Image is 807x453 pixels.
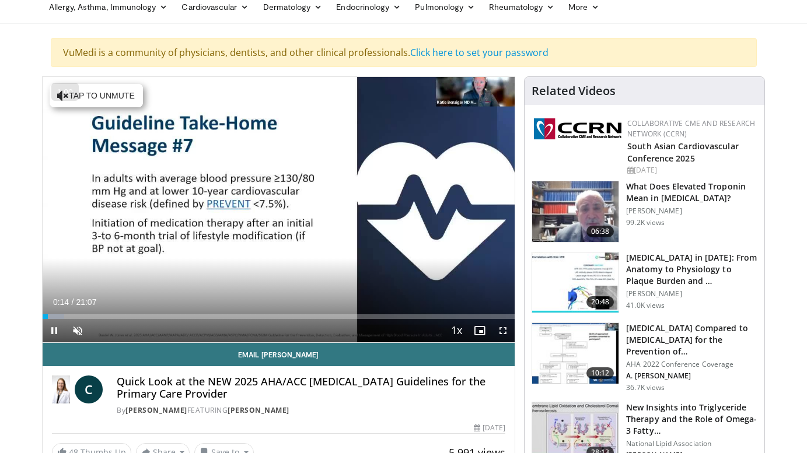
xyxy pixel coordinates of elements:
span: 21:07 [76,297,96,307]
a: [PERSON_NAME] [228,405,289,415]
img: 7c0f9b53-1609-4588-8498-7cac8464d722.150x105_q85_crop-smart_upscale.jpg [532,323,619,384]
a: Email [PERSON_NAME] [43,343,515,366]
h3: [MEDICAL_DATA] Compared to [MEDICAL_DATA] for the Prevention of… [626,322,757,357]
p: National Lipid Association [626,439,757,448]
p: 41.0K views [626,301,665,310]
p: [PERSON_NAME] [626,289,757,299]
span: / [72,297,74,307]
span: 06:38 [586,226,614,237]
p: [PERSON_NAME] [626,206,757,216]
div: [DATE] [627,165,755,175]
button: Pause [43,319,66,342]
h4: Related Videos [532,84,616,98]
p: 99.2K views [626,218,665,227]
button: Tap to unmute [50,84,143,107]
button: Unmute [66,319,89,342]
span: 20:48 [586,296,614,308]
div: Progress Bar [43,314,515,319]
p: AHA 2022 Conference Coverage [626,360,757,369]
span: 0:14 [53,297,69,307]
a: [PERSON_NAME] [125,405,187,415]
img: a04ee3ba-8487-4636-b0fb-5e8d268f3737.png.150x105_q85_autocrop_double_scale_upscale_version-0.2.png [534,118,621,139]
h3: New Insights into Triglyceride Therapy and the Role of Omega-3 Fatty… [626,402,757,437]
h4: Quick Look at the NEW 2025 AHA/ACC [MEDICAL_DATA] Guidelines for the Primary Care Provider [117,375,505,401]
span: 10:12 [586,367,614,379]
p: A. [PERSON_NAME] [626,371,757,381]
button: Playback Rate [445,319,468,342]
a: Collaborative CME and Research Network (CCRN) [627,118,755,139]
video-js: Video Player [43,77,515,343]
a: 06:38 What Does Elevated Troponin Mean in [MEDICAL_DATA]? [PERSON_NAME] 99.2K views [532,181,757,243]
img: 823da73b-7a00-425d-bb7f-45c8b03b10c3.150x105_q85_crop-smart_upscale.jpg [532,252,619,313]
h3: What Does Elevated Troponin Mean in [MEDICAL_DATA]? [626,181,757,204]
img: Dr. Catherine P. Benziger [52,375,71,403]
div: VuMedi is a community of physicians, dentists, and other clinical professionals. [51,38,757,67]
button: Enable picture-in-picture mode [468,319,491,342]
a: Click here to set your password [410,46,549,59]
a: South Asian Cardiovascular Conference 2025 [627,141,739,164]
div: [DATE] [474,423,505,433]
a: C [75,375,103,403]
a: 10:12 [MEDICAL_DATA] Compared to [MEDICAL_DATA] for the Prevention of… AHA 2022 Conference Covera... [532,322,757,392]
button: Fullscreen [491,319,515,342]
h3: [MEDICAL_DATA] in [DATE]: From Anatomy to Physiology to Plaque Burden and … [626,252,757,287]
img: 98daf78a-1d22-4ebe-927e-10afe95ffd94.150x105_q85_crop-smart_upscale.jpg [532,181,619,242]
p: 36.7K views [626,383,665,392]
div: By FEATURING [117,405,505,416]
a: 20:48 [MEDICAL_DATA] in [DATE]: From Anatomy to Physiology to Plaque Burden and … [PERSON_NAME] 4... [532,252,757,314]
